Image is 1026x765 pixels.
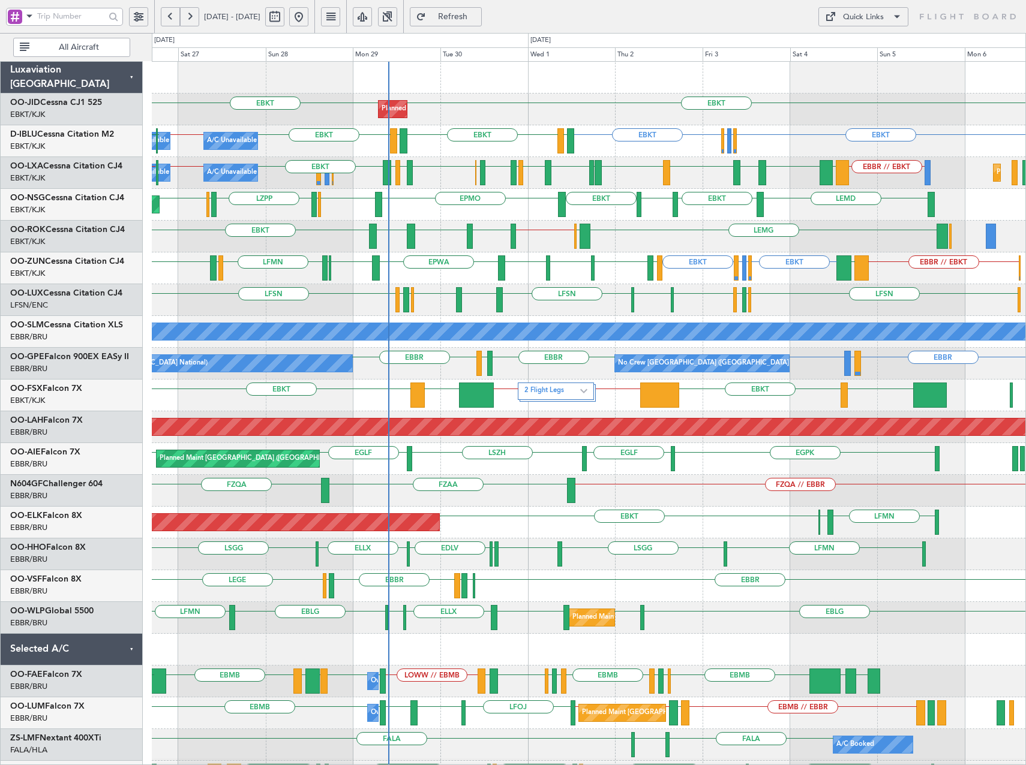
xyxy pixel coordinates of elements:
[10,586,47,597] a: EBBR/BRU
[10,384,43,393] span: OO-FSX
[32,43,126,52] span: All Aircraft
[10,353,129,361] a: OO-GPEFalcon 900EX EASy II
[10,745,47,755] a: FALA/HLA
[10,236,45,247] a: EBKT/KJK
[615,47,703,62] div: Thu 2
[10,480,103,488] a: N604GFChallenger 604
[10,734,40,742] span: ZS-LMF
[10,289,43,297] span: OO-LUX
[382,100,521,118] div: Planned Maint Kortrijk-[GEOGRAPHIC_DATA]
[353,47,440,62] div: Mon 29
[10,511,43,520] span: OO-ELK
[843,11,884,23] div: Quick Links
[836,736,874,754] div: A/C Booked
[10,225,125,234] a: OO-ROKCessna Citation CJ4
[10,448,41,456] span: OO-AIE
[410,7,482,26] button: Refresh
[10,575,42,583] span: OO-VSF
[818,7,908,26] button: Quick Links
[10,554,47,565] a: EBBR/BRU
[207,164,257,182] div: A/C Unavailable
[428,13,478,21] span: Refresh
[10,321,123,329] a: OO-SLMCessna Citation XLS
[10,395,45,406] a: EBKT/KJK
[10,427,47,438] a: EBBR/BRU
[10,670,43,679] span: OO-FAE
[37,7,105,25] input: Trip Number
[10,162,122,170] a: OO-LXACessna Citation CJ4
[154,35,175,46] div: [DATE]
[10,702,45,710] span: OO-LUM
[10,607,94,615] a: OO-WLPGlobal 5500
[10,734,101,742] a: ZS-LMFNextant 400XTi
[178,47,266,62] div: Sat 27
[10,225,46,234] span: OO-ROK
[10,490,47,501] a: EBBR/BRU
[618,354,819,372] div: No Crew [GEOGRAPHIC_DATA] ([GEOGRAPHIC_DATA] National)
[528,47,616,62] div: Wed 1
[10,543,46,552] span: OO-HHO
[10,353,44,361] span: OO-GPE
[266,47,353,62] div: Sun 28
[10,130,37,138] span: D-IBLU
[10,268,45,279] a: EBKT/KJK
[10,416,83,424] a: OO-LAHFalcon 7X
[10,670,82,679] a: OO-FAEFalcon 7X
[10,713,47,724] a: EBBR/BRU
[440,47,528,62] div: Tue 30
[10,257,45,266] span: OO-ZUN
[371,672,452,690] div: Owner Melsbroek Air Base
[10,459,47,469] a: EBBR/BRU
[10,416,43,424] span: OO-LAH
[10,300,48,311] a: LFSN/ENC
[877,47,965,62] div: Sun 5
[10,575,82,583] a: OO-VSFFalcon 8X
[160,450,349,468] div: Planned Maint [GEOGRAPHIC_DATA] ([GEOGRAPHIC_DATA])
[10,607,45,615] span: OO-WLP
[371,704,452,722] div: Owner Melsbroek Air Base
[10,194,45,202] span: OO-NSG
[572,609,659,627] div: Planned Maint Milan (Linate)
[10,448,80,456] a: OO-AIEFalcon 7X
[10,618,47,628] a: EBBR/BRU
[580,388,587,393] img: arrow-gray.svg
[530,35,551,46] div: [DATE]
[10,141,45,152] a: EBKT/KJK
[10,384,82,393] a: OO-FSXFalcon 7X
[10,363,47,374] a: EBBR/BRU
[10,543,86,552] a: OO-HHOFalcon 8X
[703,47,790,62] div: Fri 3
[10,321,44,329] span: OO-SLM
[10,522,47,533] a: EBBR/BRU
[790,47,878,62] div: Sat 4
[582,704,799,722] div: Planned Maint [GEOGRAPHIC_DATA] ([GEOGRAPHIC_DATA] National)
[10,332,47,342] a: EBBR/BRU
[13,38,130,57] button: All Aircraft
[204,11,260,22] span: [DATE] - [DATE]
[10,480,43,488] span: N604GF
[10,511,82,520] a: OO-ELKFalcon 8X
[10,130,114,138] a: D-IBLUCessna Citation M2
[10,98,40,107] span: OO-JID
[10,173,45,183] a: EBKT/KJK
[207,132,398,150] div: A/C Unavailable [GEOGRAPHIC_DATA]-[GEOGRAPHIC_DATA]
[10,109,45,120] a: EBKT/KJK
[10,681,47,692] a: EBBR/BRU
[524,386,580,396] label: 2 Flight Legs
[10,702,85,710] a: OO-LUMFalcon 7X
[10,162,43,170] span: OO-LXA
[10,98,102,107] a: OO-JIDCessna CJ1 525
[10,204,45,215] a: EBKT/KJK
[10,194,124,202] a: OO-NSGCessna Citation CJ4
[10,257,124,266] a: OO-ZUNCessna Citation CJ4
[10,289,122,297] a: OO-LUXCessna Citation CJ4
